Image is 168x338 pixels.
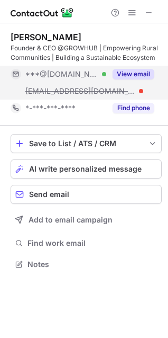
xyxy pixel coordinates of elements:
[113,69,154,79] button: Reveal Button
[113,103,154,113] button: Reveal Button
[25,69,98,79] span: ***@[DOMAIN_NAME]
[29,216,113,224] span: Add to email campaign
[11,134,162,153] button: save-profile-one-click
[29,139,143,148] div: Save to List / ATS / CRM
[11,236,162,251] button: Find work email
[11,159,162,179] button: AI write personalized message
[29,190,69,199] span: Send email
[25,86,135,96] span: [EMAIL_ADDRESS][DOMAIN_NAME]
[27,238,157,248] span: Find work email
[11,43,162,63] div: Founder & CEO @GROWHUB | Empowering Rural Communities | Building a Sustainable Ecosystem
[29,165,142,173] span: AI write personalized message
[11,32,81,42] div: [PERSON_NAME]
[11,257,162,272] button: Notes
[11,185,162,204] button: Send email
[27,260,157,269] span: Notes
[11,6,74,19] img: ContactOut v5.3.10
[11,210,162,229] button: Add to email campaign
